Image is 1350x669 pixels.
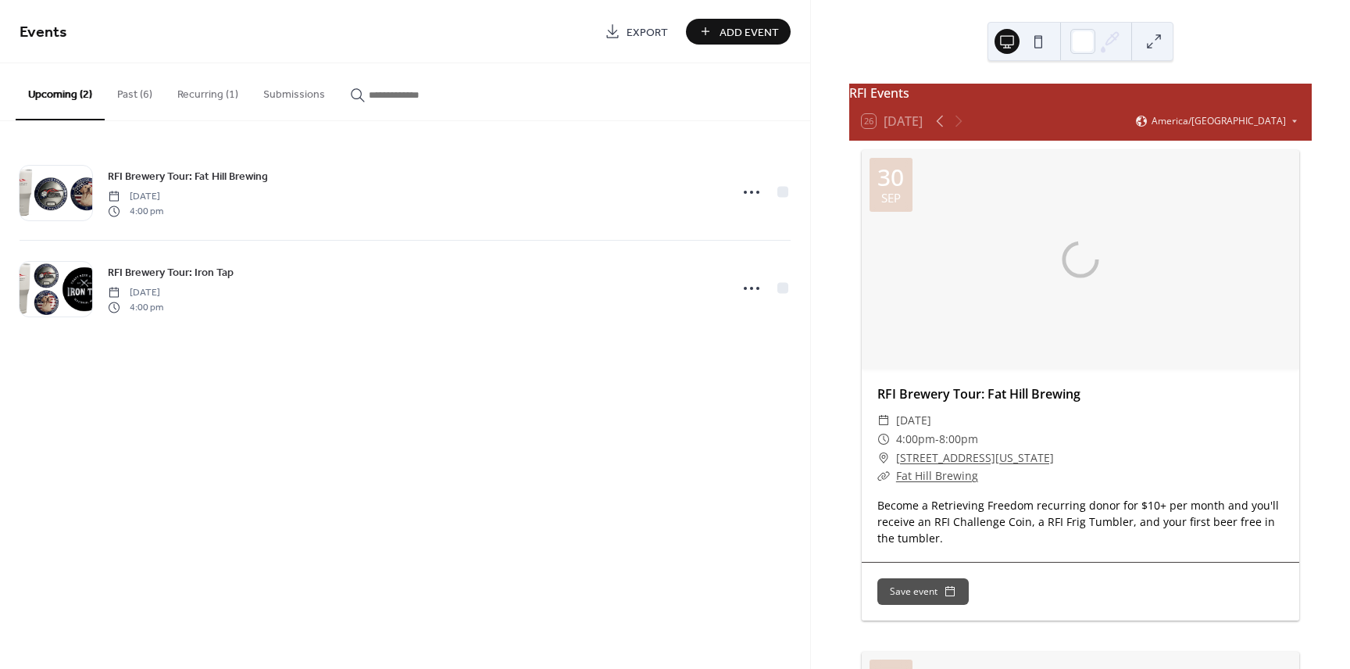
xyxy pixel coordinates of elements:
[20,17,67,48] span: Events
[251,63,337,119] button: Submissions
[877,467,890,485] div: ​
[16,63,105,120] button: Upcoming (2)
[896,430,935,449] span: 4:00pm
[877,578,969,605] button: Save event
[896,411,931,430] span: [DATE]
[862,497,1299,546] div: Become a Retrieving Freedom recurring donor for $10+ per month and you'll receive an RFI Challeng...
[1152,116,1286,126] span: America/[GEOGRAPHIC_DATA]
[593,19,680,45] a: Export
[849,84,1312,102] div: RFI Events
[108,204,163,218] span: 4:00 pm
[627,24,668,41] span: Export
[686,19,791,45] button: Add Event
[935,430,939,449] span: -
[896,468,978,483] a: Fat Hill Brewing
[877,430,890,449] div: ​
[108,169,268,185] span: RFI Brewery Tour: Fat Hill Brewing
[108,300,163,314] span: 4:00 pm
[877,449,890,467] div: ​
[939,430,978,449] span: 8:00pm
[108,167,268,185] a: RFI Brewery Tour: Fat Hill Brewing
[108,265,234,281] span: RFI Brewery Tour: Iron Tap
[877,385,1080,402] a: RFI Brewery Tour: Fat Hill Brewing
[108,263,234,281] a: RFI Brewery Tour: Iron Tap
[877,411,890,430] div: ​
[720,24,779,41] span: Add Event
[105,63,165,119] button: Past (6)
[108,190,163,204] span: [DATE]
[881,192,901,204] div: Sep
[108,286,163,300] span: [DATE]
[896,449,1054,467] a: [STREET_ADDRESS][US_STATE]
[877,166,904,189] div: 30
[165,63,251,119] button: Recurring (1)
